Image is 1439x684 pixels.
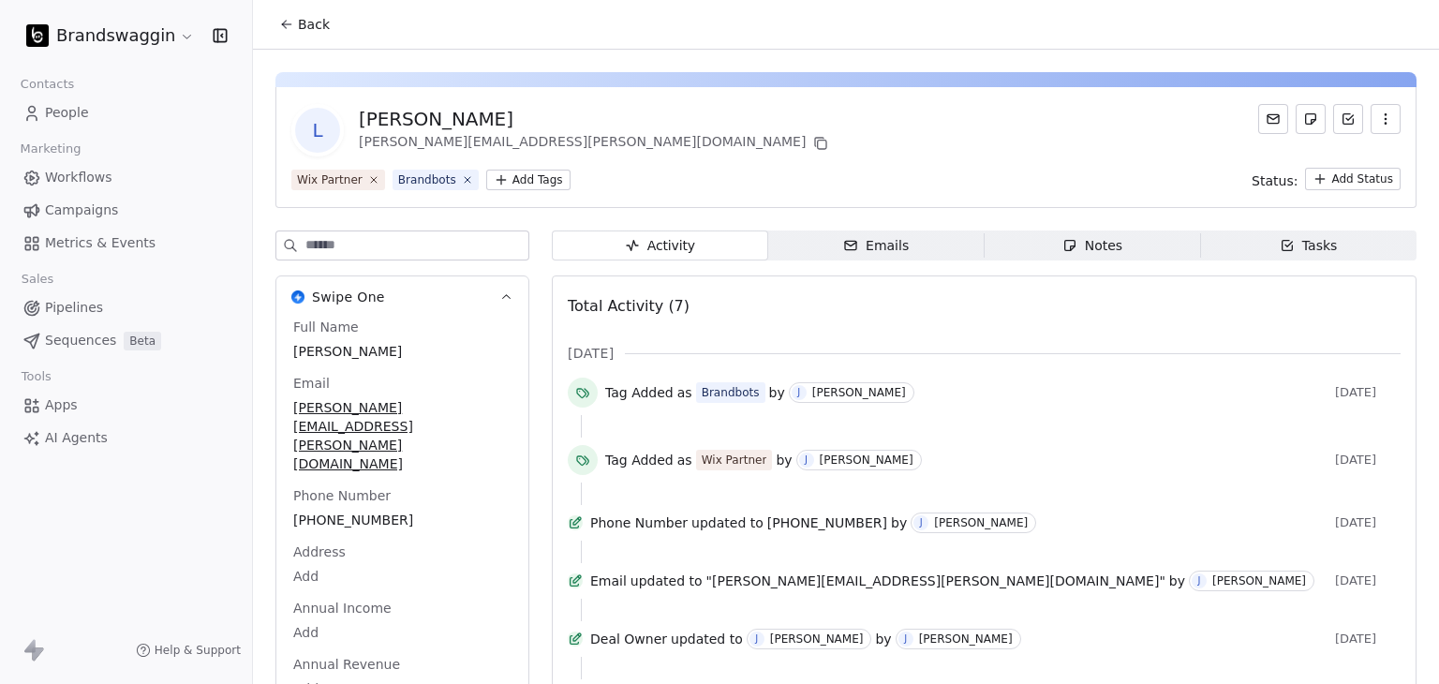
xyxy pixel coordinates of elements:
[706,572,1165,590] span: "[PERSON_NAME][EMAIL_ADDRESS][PERSON_NAME][DOMAIN_NAME]"
[755,632,758,647] div: J
[15,423,237,454] a: AI Agents
[776,451,792,469] span: by
[891,513,907,532] span: by
[359,132,832,155] div: [PERSON_NAME][EMAIL_ADDRESS][PERSON_NAME][DOMAIN_NAME]
[677,383,692,402] span: as
[1280,236,1338,256] div: Tasks
[15,325,237,356] a: SequencesBeta
[56,23,175,48] span: Brandswaggin
[797,385,800,400] div: J
[630,572,703,590] span: updated to
[934,516,1028,529] div: [PERSON_NAME]
[359,106,832,132] div: [PERSON_NAME]
[1062,236,1122,256] div: Notes
[13,265,62,293] span: Sales
[1169,572,1185,590] span: by
[398,171,456,188] div: Brandbots
[1305,168,1401,190] button: Add Status
[1335,453,1401,468] span: [DATE]
[904,632,907,647] div: J
[45,168,112,187] span: Workflows
[568,297,690,315] span: Total Activity (7)
[15,195,237,226] a: Campaigns
[289,543,349,561] span: Address
[1212,574,1306,587] div: [PERSON_NAME]
[1335,385,1401,400] span: [DATE]
[45,331,116,350] span: Sequences
[769,383,785,402] span: by
[45,201,118,220] span: Campaigns
[671,630,743,648] span: updated to
[22,20,199,52] button: Brandswaggin
[45,233,156,253] span: Metrics & Events
[45,395,78,415] span: Apps
[568,344,614,363] span: [DATE]
[13,363,59,391] span: Tools
[702,452,767,468] div: Wix Partner
[691,513,764,532] span: updated to
[875,630,891,648] span: by
[590,630,667,648] span: Deal Owner
[677,451,692,469] span: as
[293,511,512,529] span: [PHONE_NUMBER]
[293,398,512,473] span: [PERSON_NAME][EMAIL_ADDRESS][PERSON_NAME][DOMAIN_NAME]
[289,318,363,336] span: Full Name
[12,135,89,163] span: Marketing
[805,453,808,468] div: J
[605,383,674,402] span: Tag Added
[26,24,49,47] img: Untitled%20design%20(7).jpg
[812,386,906,399] div: [PERSON_NAME]
[312,288,385,306] span: Swipe One
[1198,573,1201,588] div: J
[920,515,923,530] div: J
[293,623,512,642] span: Add
[291,290,304,304] img: Swipe One
[590,572,627,590] span: Email
[295,108,340,153] span: L
[15,228,237,259] a: Metrics & Events
[1252,171,1298,190] span: Status:
[702,384,760,401] div: Brandbots
[919,632,1013,646] div: [PERSON_NAME]
[15,292,237,323] a: Pipelines
[289,599,395,617] span: Annual Income
[605,451,674,469] span: Tag Added
[1335,632,1401,647] span: [DATE]
[293,342,512,361] span: [PERSON_NAME]
[767,513,887,532] span: [PHONE_NUMBER]
[293,567,512,586] span: Add
[45,103,89,123] span: People
[820,454,913,467] div: [PERSON_NAME]
[1335,515,1401,530] span: [DATE]
[276,276,528,318] button: Swipe OneSwipe One
[12,70,82,98] span: Contacts
[289,655,404,674] span: Annual Revenue
[45,428,108,448] span: AI Agents
[289,374,334,393] span: Email
[297,171,363,188] div: Wix Partner
[15,162,237,193] a: Workflows
[15,97,237,128] a: People
[268,7,341,41] button: Back
[1335,573,1401,588] span: [DATE]
[289,486,394,505] span: Phone Number
[770,632,864,646] div: [PERSON_NAME]
[15,390,237,421] a: Apps
[843,236,909,256] div: Emails
[486,170,571,190] button: Add Tags
[45,298,103,318] span: Pipelines
[124,332,161,350] span: Beta
[590,513,688,532] span: Phone Number
[155,643,241,658] span: Help & Support
[136,643,241,658] a: Help & Support
[298,15,330,34] span: Back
